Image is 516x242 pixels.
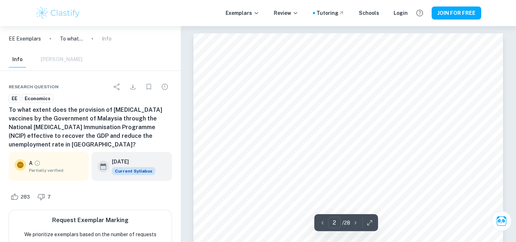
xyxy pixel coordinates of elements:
[35,6,81,20] img: Clastify logo
[29,159,33,167] p: A
[112,167,155,175] div: This exemplar is based on the current syllabus. Feel free to refer to it for inspiration/ideas wh...
[274,9,298,17] p: Review
[9,95,20,102] span: EE
[394,9,408,17] a: Login
[432,7,481,20] button: JOIN FOR FREE
[142,80,156,94] div: Bookmark
[9,94,20,103] a: EE
[22,95,53,102] span: Economics
[158,80,172,94] div: Report issue
[112,158,150,166] h6: [DATE]
[9,52,26,68] button: Info
[491,211,512,231] button: Ask Clai
[414,7,426,19] button: Help and Feedback
[34,160,41,166] a: Grade partially verified
[24,230,156,238] p: We prioritize exemplars based on the number of requests
[316,9,344,17] a: Tutoring
[102,35,112,43] p: Info
[9,35,41,43] a: EE Exemplars
[29,167,83,174] span: Partially verified
[342,219,350,227] p: / 28
[9,106,172,149] h6: To what extent does the provision of [MEDICAL_DATA] vaccines by the Government of Malaysia throug...
[226,9,259,17] p: Exemplars
[60,35,83,43] p: To what extent does the provision of [MEDICAL_DATA] vaccines by the Government of Malaysia throug...
[22,94,53,103] a: Economics
[52,216,129,225] h6: Request Exemplar Marking
[9,191,34,203] div: Like
[112,167,155,175] span: Current Syllabus
[359,9,379,17] a: Schools
[35,191,55,203] div: Dislike
[126,80,140,94] div: Download
[110,80,124,94] div: Share
[9,84,59,90] span: Research question
[43,194,55,201] span: 7
[17,194,34,201] span: 283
